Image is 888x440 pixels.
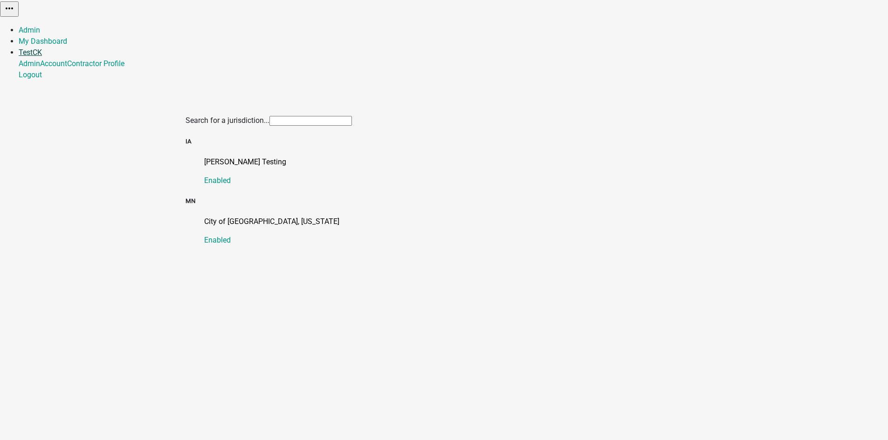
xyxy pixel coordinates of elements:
a: Logout [19,70,42,79]
a: TestCK [19,48,42,57]
a: Account [40,59,67,68]
i: more_horiz [4,3,15,14]
a: Admin [19,59,40,68]
a: My Dashboard [19,37,67,46]
a: [PERSON_NAME] TestingEnabled [204,156,703,186]
div: TestCK [19,58,888,81]
a: Contractor Profile [67,59,124,68]
p: [PERSON_NAME] Testing [204,156,703,168]
p: Enabled [204,175,703,186]
h5: MN [186,196,703,206]
a: Admin [19,26,40,34]
h5: IA [186,137,703,146]
p: Enabled [204,235,703,246]
label: Search for a jurisdiction... [186,116,269,125]
p: City of [GEOGRAPHIC_DATA], [US_STATE] [204,216,703,227]
a: City of [GEOGRAPHIC_DATA], [US_STATE]Enabled [204,216,703,246]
